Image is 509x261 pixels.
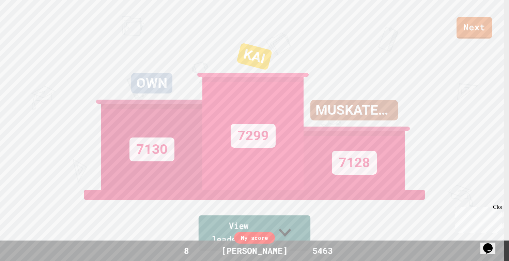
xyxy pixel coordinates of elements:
div: 7128 [332,151,377,175]
a: View leaderboard [199,215,310,251]
div: 7299 [231,124,276,148]
div: 8 [161,244,212,257]
div: KAI [236,43,272,71]
a: Next [457,17,492,39]
iframe: chat widget [480,234,502,254]
div: 7130 [129,137,174,161]
div: MUSKATEER [310,100,398,120]
div: Chat with us now!Close [3,3,47,43]
div: My score [234,232,275,244]
div: OWN [131,73,172,93]
div: 5463 [297,244,348,257]
div: [PERSON_NAME] [215,244,295,257]
iframe: chat widget [452,204,502,233]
